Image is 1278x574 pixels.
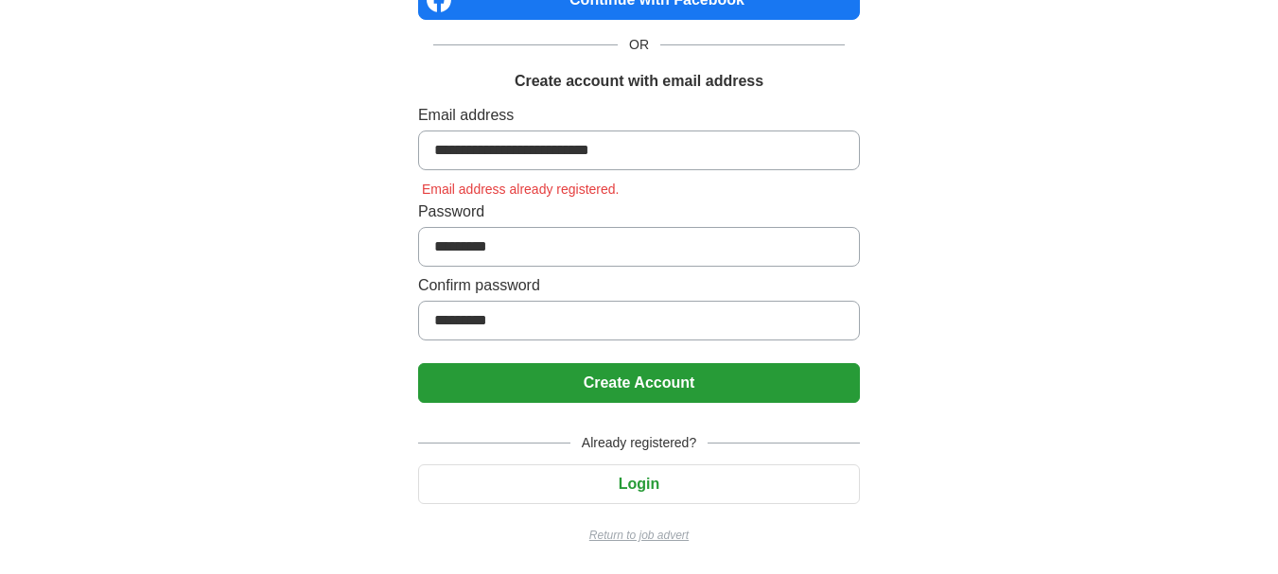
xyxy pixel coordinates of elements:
[618,35,660,55] span: OR
[418,200,860,223] label: Password
[418,464,860,504] button: Login
[418,476,860,492] a: Login
[515,70,763,93] h1: Create account with email address
[418,274,860,297] label: Confirm password
[418,182,623,197] span: Email address already registered.
[418,363,860,403] button: Create Account
[570,433,708,453] span: Already registered?
[418,527,860,544] a: Return to job advert
[418,104,860,127] label: Email address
